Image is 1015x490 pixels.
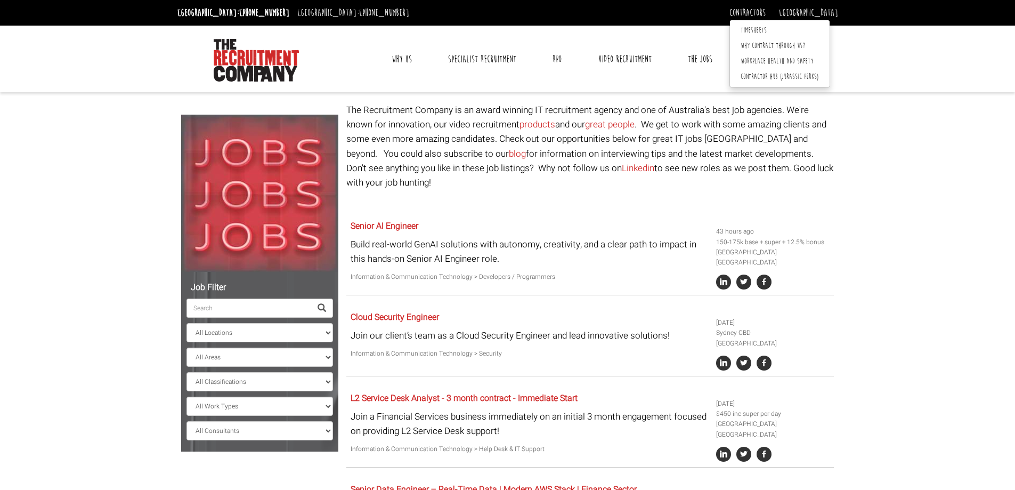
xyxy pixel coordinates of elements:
[779,7,838,19] a: [GEOGRAPHIC_DATA]
[729,7,766,19] a: Contractors
[716,328,830,348] li: Sydney CBD [GEOGRAPHIC_DATA]
[239,7,289,19] a: [PHONE_NUMBER]
[730,23,830,38] a: Timesheets
[359,7,409,19] a: [PHONE_NUMBER]
[214,39,299,82] img: The Recruitment Company
[351,392,578,405] a: L2 Service Desk Analyst - 3 month contract - Immediate Start
[730,54,830,69] a: Workplace health and safety
[351,311,439,324] a: Cloud Security Engineer
[729,20,830,87] ul: Contractors
[716,247,830,268] li: [GEOGRAPHIC_DATA] [GEOGRAPHIC_DATA]
[295,4,412,21] li: [GEOGRAPHIC_DATA]:
[585,118,635,131] a: great people
[186,283,333,293] h5: Job Filter
[351,237,708,266] p: Build real-world GenAI solutions with autonomy, creativity, and a clear path to impact in this ha...
[622,162,654,175] a: Linkedin
[716,227,830,237] li: 43 hours ago
[346,103,834,190] p: The Recruitment Company is an award winning IT recruitment agency and one of Australia's best job...
[545,46,570,73] a: RPO
[351,444,708,454] p: Information & Communication Technology > Help Desk & IT Support
[716,318,830,328] li: [DATE]
[351,349,708,359] p: Information & Communication Technology > Security
[680,46,720,73] a: The Jobs
[716,419,830,439] li: [GEOGRAPHIC_DATA] [GEOGRAPHIC_DATA]
[351,272,708,282] p: Information & Communication Technology > Developers / Programmers
[716,409,830,419] li: $450 inc super per day
[716,237,830,247] li: 150-175k base + super + 12.5% bonus
[590,46,660,73] a: Video Recruitment
[519,118,555,131] a: products
[351,328,708,343] p: Join our client’s team as a Cloud Security Engineer and lead innovative solutions!
[175,4,292,21] li: [GEOGRAPHIC_DATA]:
[716,399,830,409] li: [DATE]
[730,69,830,85] a: Contractor Hub (Jurassic Perks)
[186,299,311,318] input: Search
[440,46,524,73] a: Specialist Recruitment
[351,409,708,438] p: Join a Financial Services business immediately on an initial 3 month engagement focused on provid...
[730,38,830,54] a: Why Contract Through Us?
[509,147,526,160] a: blog
[384,46,420,73] a: Why Us
[351,220,418,232] a: Senior AI Engineer
[181,115,338,272] img: Jobs, Jobs, Jobs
